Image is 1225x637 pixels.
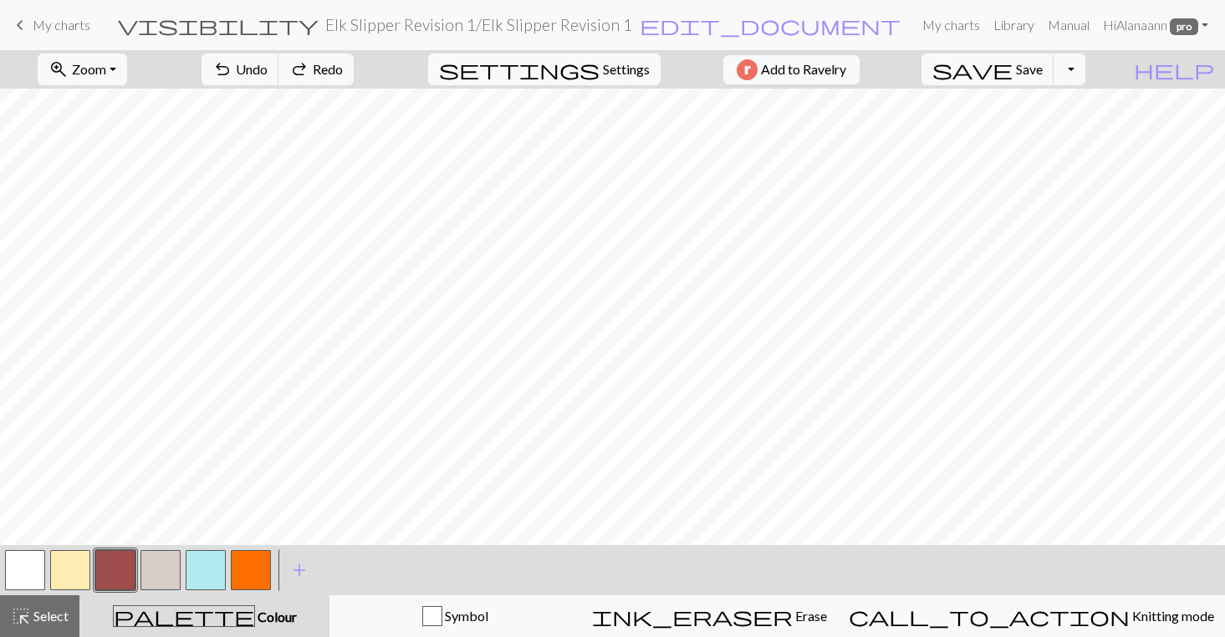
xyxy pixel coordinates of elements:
span: Save [1016,61,1043,77]
span: Zoom [72,61,106,77]
button: Undo [202,54,279,85]
span: settings [439,58,600,81]
span: Undo [236,61,268,77]
button: Knitting mode [838,595,1225,637]
span: My charts [33,17,90,33]
span: undo [212,58,232,81]
span: Select [31,608,69,624]
span: Knitting mode [1130,608,1214,624]
span: Symbol [442,608,488,624]
span: zoom_in [48,58,69,81]
span: Colour [255,609,297,624]
span: Add to Ravelry [761,59,846,80]
span: Redo [313,61,343,77]
a: HiAlanaann pro [1096,8,1215,42]
span: keyboard_arrow_left [10,13,30,37]
a: Library [987,8,1041,42]
button: Erase [581,595,838,637]
button: Redo [278,54,354,85]
span: highlight_alt [11,604,31,628]
span: pro [1170,18,1198,35]
h2: Elk Slipper Revision 1 / Elk Slipper Revision 1 [325,15,632,34]
button: Symbol [329,595,581,637]
span: ink_eraser [592,604,793,628]
span: Erase [793,608,827,624]
span: Settings [603,59,650,79]
button: Add to Ravelry [723,55,860,84]
span: redo [289,58,309,81]
img: Ravelry [737,59,758,80]
a: Manual [1041,8,1096,42]
span: palette [114,604,254,628]
span: visibility [118,13,319,37]
i: Settings [439,59,600,79]
button: Save [921,54,1054,85]
span: call_to_action [849,604,1130,628]
span: save [932,58,1013,81]
a: My charts [10,11,90,39]
span: add [289,558,309,582]
span: help [1134,58,1214,81]
button: Zoom [38,54,127,85]
button: Colour [79,595,329,637]
a: My charts [916,8,987,42]
span: edit_document [640,13,901,37]
button: SettingsSettings [428,54,661,85]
